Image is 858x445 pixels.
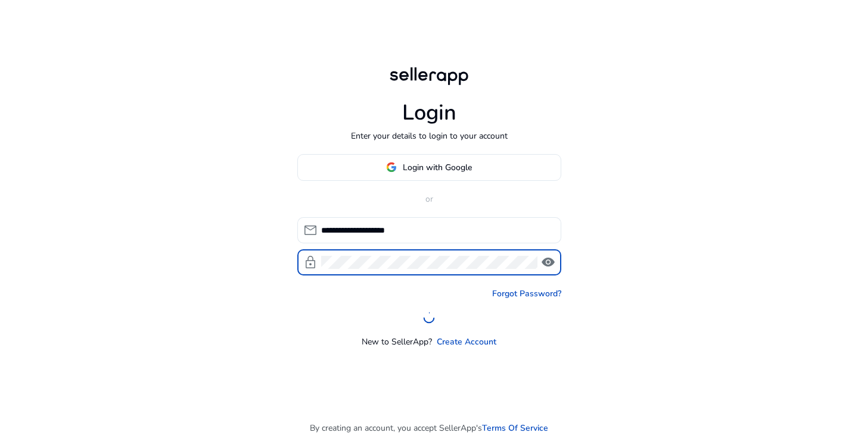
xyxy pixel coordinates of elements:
a: Create Account [437,336,496,348]
p: Enter your details to login to your account [351,130,508,142]
a: Terms Of Service [482,422,548,434]
a: Forgot Password? [492,287,561,300]
span: visibility [541,255,555,269]
button: Login with Google [297,154,561,181]
img: google-logo.svg [386,162,397,173]
p: New to SellerApp? [362,336,432,348]
h1: Login [402,100,456,126]
span: lock [303,255,318,269]
span: Login with Google [403,161,472,174]
p: or [297,193,561,205]
span: mail [303,223,318,237]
